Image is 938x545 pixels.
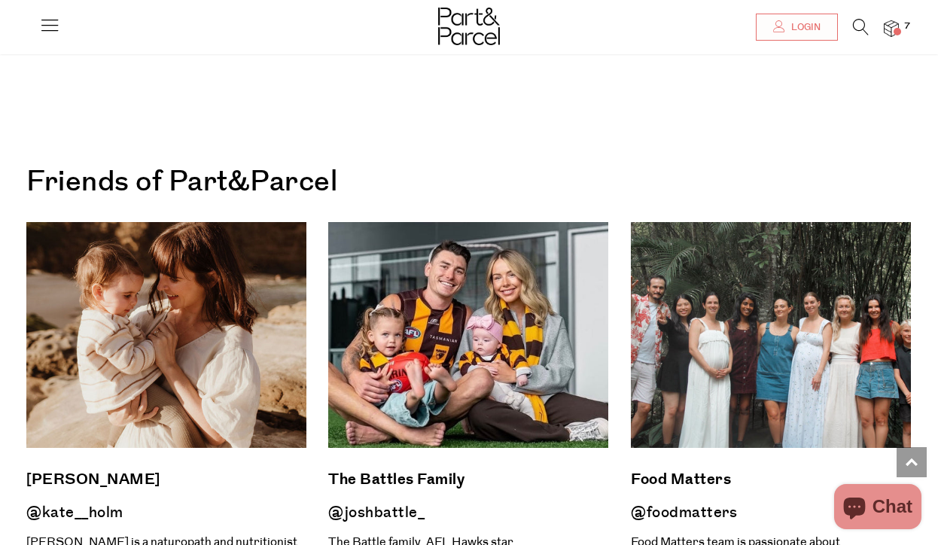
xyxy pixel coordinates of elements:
[631,222,911,448] img: Food Matters
[438,8,500,45] img: Part&Parcel
[26,222,306,448] img: Kate Holm
[756,14,838,41] a: Login
[26,467,306,492] a: [PERSON_NAME]
[26,158,912,207] h1: Friends of Part&Parcel
[631,467,911,492] a: Food Matters
[328,222,608,448] img: The Battles Family
[830,484,926,533] inbox-online-store-chat: Shopify online store chat
[787,21,821,34] span: Login
[631,502,737,523] a: @foodmatters
[900,20,914,33] span: 7
[328,502,425,523] a: @joshbattle_
[328,467,608,492] a: The Battles Family
[26,502,123,523] a: @kate__holm
[884,20,899,36] a: 7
